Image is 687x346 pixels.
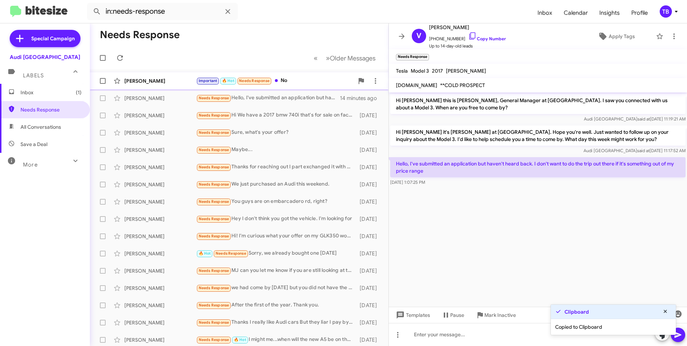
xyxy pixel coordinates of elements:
[23,72,44,79] span: Labels
[216,251,246,256] span: Needs Response
[450,309,464,322] span: Pause
[124,284,196,292] div: [PERSON_NAME]
[390,126,686,146] p: Hi [PERSON_NAME] it's [PERSON_NAME] at [GEOGRAPHIC_DATA]. Hope you're well. Just wanted to follow...
[436,309,470,322] button: Pause
[20,123,61,131] span: All Conversations
[199,147,229,152] span: Needs Response
[432,68,443,74] span: 2017
[356,284,383,292] div: [DATE]
[196,197,356,206] div: You guys are on embarcadero rd, right?
[356,112,383,119] div: [DATE]
[594,3,626,23] a: Insights
[532,3,558,23] a: Inbox
[196,94,340,102] div: Hello, I've submitted an application but haven't heard back. I don't want to do the trip out ther...
[199,268,229,273] span: Needs Response
[356,146,383,154] div: [DATE]
[446,68,486,74] span: [PERSON_NAME]
[124,250,196,257] div: [PERSON_NAME]
[396,54,429,60] small: Needs Response
[124,95,196,102] div: [PERSON_NAME]
[100,29,180,41] h1: Needs Response
[20,106,82,113] span: Needs Response
[196,249,356,258] div: Sorry, we already bought one [DATE]
[326,54,330,63] span: »
[310,51,380,65] nav: Page navigation example
[356,181,383,188] div: [DATE]
[584,116,686,122] span: Audi [GEOGRAPHIC_DATA] [DATE] 11:19:21 AM
[356,198,383,205] div: [DATE]
[580,30,653,43] button: Apply Tags
[396,68,408,74] span: Tesla
[196,163,356,171] div: Thanks for reaching out I part exchanged it with Porsche Marin
[429,23,506,32] span: [PERSON_NAME]
[196,215,356,223] div: Hey I don't think you got the vehicle. I'm looking for
[124,319,196,326] div: [PERSON_NAME]
[124,336,196,343] div: [PERSON_NAME]
[429,42,506,50] span: Up to 14-day-old leads
[199,234,229,238] span: Needs Response
[356,267,383,274] div: [DATE]
[390,179,425,185] span: [DATE] 1:07:25 PM
[239,78,269,83] span: Needs Response
[124,181,196,188] div: [PERSON_NAME]
[558,3,594,23] a: Calendar
[124,129,196,136] div: [PERSON_NAME]
[124,302,196,309] div: [PERSON_NAME]
[637,148,650,153] span: said at
[356,319,383,326] div: [DATE]
[124,164,196,171] div: [PERSON_NAME]
[124,112,196,119] div: [PERSON_NAME]
[584,148,686,153] span: Audi [GEOGRAPHIC_DATA] [DATE] 11:17:52 AM
[199,199,229,204] span: Needs Response
[199,96,229,100] span: Needs Response
[390,94,686,114] p: Hi [PERSON_NAME] this is [PERSON_NAME], General Manager at [GEOGRAPHIC_DATA]. I saw you connected...
[124,198,196,205] div: [PERSON_NAME]
[322,51,380,65] button: Next
[356,215,383,223] div: [DATE]
[199,165,229,169] span: Needs Response
[199,337,229,342] span: Needs Response
[356,250,383,257] div: [DATE]
[356,233,383,240] div: [DATE]
[196,284,356,292] div: we had come by [DATE] but you did not have the new Q8 audi [PERSON_NAME] wanted. if you want to s...
[429,32,506,42] span: [PHONE_NUMBER]
[484,309,516,322] span: Mark Inactive
[199,286,229,290] span: Needs Response
[356,302,383,309] div: [DATE]
[124,215,196,223] div: [PERSON_NAME]
[468,36,506,41] a: Copy Number
[20,141,47,148] span: Save a Deal
[609,30,635,43] span: Apply Tags
[196,336,356,344] div: I might me...when will the new A5 be on the lot?
[20,89,82,96] span: Inbox
[340,95,383,102] div: 14 minutes ago
[199,320,229,325] span: Needs Response
[222,78,234,83] span: 🔥 Hot
[196,267,356,275] div: MJ can you let me know if you are still looking at this particular car?
[314,54,318,63] span: «
[124,146,196,154] div: [PERSON_NAME]
[196,146,356,154] div: Maybe...
[654,5,679,18] button: TB
[356,164,383,171] div: [DATE]
[23,161,38,168] span: More
[330,54,375,62] span: Older Messages
[196,301,356,309] div: After the first of the year. Thank you.
[309,51,322,65] button: Previous
[356,336,383,343] div: [DATE]
[440,82,485,88] span: **COLD PROSPECT
[10,30,80,47] a: Special Campaign
[196,111,356,119] div: Hi We have a 2017 bmw 740i that's for sale on facebook market right now My husbands number is [PH...
[395,309,430,322] span: Templates
[124,267,196,274] div: [PERSON_NAME]
[199,78,217,83] span: Important
[199,182,229,187] span: Needs Response
[196,77,354,85] div: No
[470,309,522,322] button: Mark Inactive
[31,35,75,42] span: Special Campaign
[87,3,238,20] input: Search
[76,89,82,96] span: (1)
[196,318,356,327] div: Thanks I really like Audi cars But they liar I pay by USD. But they give me spare tire Made in [G...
